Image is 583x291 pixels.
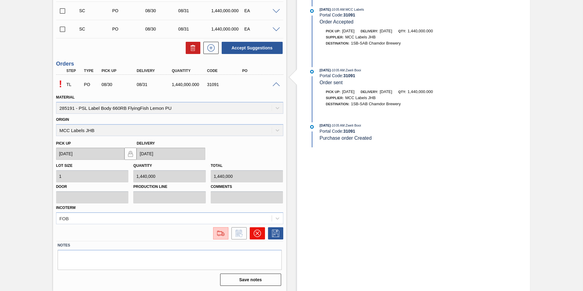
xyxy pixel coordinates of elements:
label: Incoterm [56,206,76,210]
span: [DATE] [342,29,355,33]
span: Destination: [326,102,349,106]
span: [DATE] [380,89,392,94]
div: Pick up [100,69,139,73]
span: - 10:05 AM [331,124,345,127]
div: PO [241,69,280,73]
button: Accept Suggestions [222,42,283,54]
span: Qty: [398,90,406,94]
span: Delivery: [361,90,378,94]
span: Purchase order Created [320,135,372,141]
span: 1,440,000.000 [408,89,433,94]
div: 08/30/2025 [100,82,139,87]
label: Notes [58,241,282,250]
p: TL [66,82,82,87]
div: FOB [59,216,69,221]
span: 1SB-SAB Chamdor Brewery [351,102,401,106]
label: Origin [56,117,69,122]
div: Portal Code: [320,73,464,78]
span: [DATE] [342,89,355,94]
span: [DATE] [320,8,331,11]
div: 08/31/2025 [135,82,174,87]
span: : MCC Labels [345,8,364,11]
div: Type [82,69,101,73]
div: Trading Load Composition [65,78,83,91]
span: 1SB-SAB Chamdor Brewery [351,41,401,45]
img: atual [310,9,314,13]
img: atual [310,125,314,129]
span: : Zweli Booi [345,124,361,127]
label: Door [56,182,129,191]
p: Pending Acceptance [56,78,65,90]
span: Delivery: [361,29,378,33]
div: Delete Suggestions [183,42,200,54]
div: Delivery [135,69,174,73]
span: Pick up: [326,90,341,94]
label: Production Line [133,182,206,191]
div: Inform order change [228,227,247,239]
div: EA [243,8,280,13]
span: [DATE] [320,124,331,127]
span: [DATE] [320,68,331,72]
div: EA [243,27,280,31]
div: 1,440,000.000 [210,8,247,13]
span: Order Accepted [320,19,353,24]
span: 1,440,000.000 [408,29,433,33]
input: mm/dd/yyyy [56,148,125,160]
label: Comments [211,182,283,191]
span: - 10:05 AM [331,69,345,72]
label: Material [56,95,75,99]
input: mm/dd/yyyy [137,148,205,160]
div: Code [206,69,245,73]
div: 08/31/2025 [177,27,214,31]
span: [DATE] [380,29,392,33]
div: 08/30/2025 [144,8,181,13]
div: Portal Code: [320,13,464,17]
strong: 31091 [343,13,355,17]
span: Pick up: [326,29,341,33]
div: Accept Suggestions [219,41,283,55]
span: Qty: [398,29,406,33]
div: Purchase order [111,27,148,31]
span: MCC Labels JHB [345,35,376,39]
div: Suggestion Created [78,27,115,31]
div: 08/31/2025 [177,8,214,13]
span: Supplier: [326,35,344,39]
div: Quantity [170,69,210,73]
span: - 10:05 AM [331,8,345,11]
div: Purchase order [82,82,101,87]
div: Go to Load Composition [210,227,228,239]
button: Save notes [220,274,281,286]
div: Cancel Order [247,227,265,239]
label: Quantity [133,163,152,168]
img: locked [127,150,134,157]
strong: 31091 [343,73,355,78]
div: 1,440,000.000 [210,27,247,31]
button: locked [124,148,137,160]
span: Supplier: [326,96,344,100]
div: Portal Code: [320,129,464,134]
div: 1,440,000.000 [170,82,210,87]
div: Purchase order [111,8,148,13]
label: Delivery [137,141,155,145]
div: 31091 [206,82,245,87]
div: Save Order [265,227,283,239]
span: Destination: [326,41,349,45]
h3: Orders [56,61,283,67]
div: New suggestion [200,42,219,54]
label: Lot size [56,163,73,168]
img: atual [310,70,314,74]
label: Total [211,163,223,168]
span: : Zweli Booi [345,68,361,72]
div: Suggestion Created [78,8,115,13]
div: 08/30/2025 [144,27,181,31]
div: Step [65,69,83,73]
strong: 31091 [343,129,355,134]
span: Order sent [320,80,343,85]
span: MCC Labels JHB [345,95,376,100]
label: Pick up [56,141,71,145]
